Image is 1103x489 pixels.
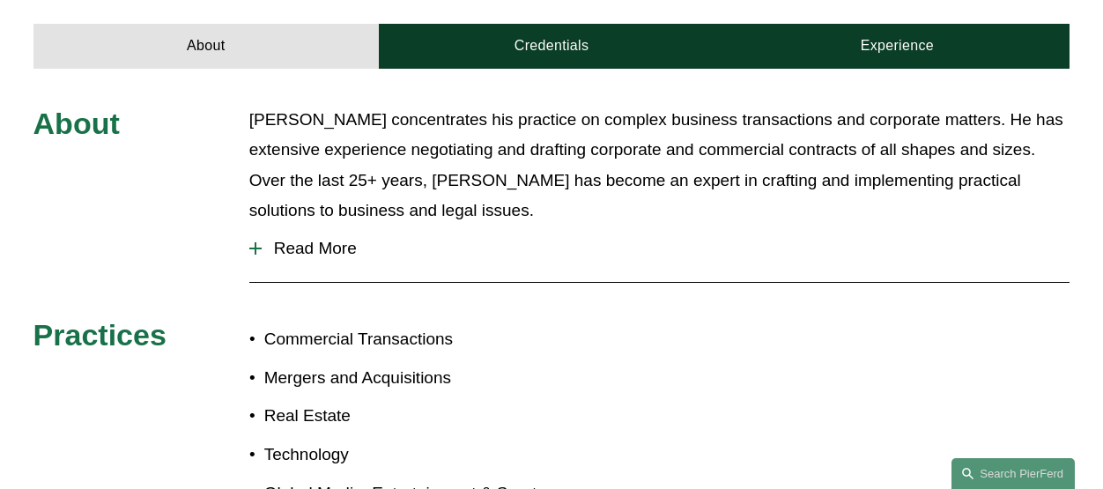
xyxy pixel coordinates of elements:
[33,24,379,69] a: About
[724,24,1070,69] a: Experience
[264,324,551,354] p: Commercial Transactions
[33,107,120,140] span: About
[264,440,551,470] p: Technology
[379,24,724,69] a: Credentials
[264,363,551,393] p: Mergers and Acquisitions
[33,318,167,352] span: Practices
[249,105,1070,226] p: [PERSON_NAME] concentrates his practice on complex business transactions and corporate matters. H...
[951,458,1075,489] a: Search this site
[249,226,1070,271] button: Read More
[264,401,551,431] p: Real Estate
[262,239,1070,258] span: Read More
